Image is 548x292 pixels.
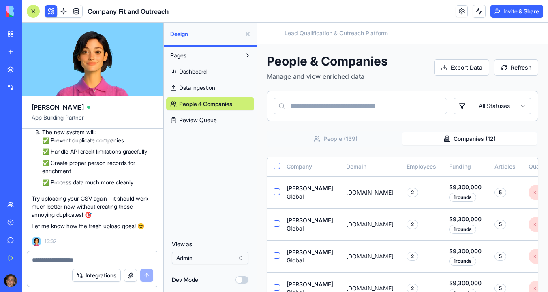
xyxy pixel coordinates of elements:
[32,102,84,112] span: [PERSON_NAME]
[179,68,207,76] span: Dashboard
[150,197,161,206] div: 2
[150,261,161,270] div: 2
[272,226,308,241] div: Not Qualified
[192,161,225,169] div: $9,300,000
[42,136,154,144] li: ✅ Prevent duplicate companies
[32,222,154,230] p: Let me know how the fresh upload goes! 😊
[237,37,281,53] button: Refresh
[10,49,131,59] p: Manage and view enriched data
[238,229,249,238] div: 5
[150,165,161,174] div: 2
[166,97,254,110] a: People & Companies
[179,84,215,92] span: Data Ingestion
[23,186,83,218] td: [PERSON_NAME] Global
[179,116,217,124] span: Review Queue
[83,134,143,154] th: Domain
[11,110,146,123] button: People ( 139 )
[192,193,225,201] div: $9,300,000
[265,134,314,154] th: Qualified
[272,258,308,273] div: Not Qualified
[166,65,254,78] a: Dashboard
[72,269,121,282] button: Integrations
[231,134,265,154] th: Articles
[23,218,83,250] td: [PERSON_NAME] Global
[88,6,169,16] span: Company Fit and Outreach
[42,128,154,186] li: The new system will:
[238,261,249,270] div: 5
[83,154,143,186] td: [DOMAIN_NAME]
[192,234,219,243] div: 1 rounds
[42,148,154,156] li: ✅ Handle API credit limitations gracefully
[172,240,248,248] label: View as
[238,165,249,174] div: 5
[32,237,41,246] img: Ella_00000_wcx2te.png
[192,266,219,275] div: 1 rounds
[172,276,198,284] label: Dev Mode
[10,31,131,46] h1: People & Companies
[186,134,231,154] th: Funding
[42,178,154,186] li: ✅ Process data much more cleanly
[42,159,154,175] li: ✅ Create proper person records for enrichment
[166,114,254,127] a: Review Queue
[4,274,17,287] img: ACg8ocKwlY-G7EnJG7p3bnYwdp_RyFFHyn9MlwQjYsG_56ZlydI1TXjL_Q=s96-c
[238,197,249,206] div: 5
[143,134,186,154] th: Employees
[170,51,186,59] span: Pages
[83,186,143,218] td: [DOMAIN_NAME]
[23,154,83,186] td: [PERSON_NAME] Global
[170,30,241,38] span: Design
[146,110,280,123] button: Companies ( 12 )
[150,229,161,238] div: 2
[32,195,154,219] p: Try uploading your CSV again - it should work much better now without creating those annoying dup...
[32,114,154,128] span: App Building Partner
[179,100,232,108] span: People & Companies
[490,5,543,18] button: Invite & Share
[192,224,225,233] div: $9,300,000
[83,250,143,281] td: [DOMAIN_NAME]
[23,250,83,281] td: [PERSON_NAME] Global
[192,202,219,211] div: 1 rounds
[45,238,56,245] span: 13:32
[166,81,254,94] a: Data Ingestion
[28,6,131,15] div: Lead Qualification & Outreach Platform
[166,49,241,62] button: Pages
[83,218,143,250] td: [DOMAIN_NAME]
[272,162,308,178] div: Not Qualified
[23,134,83,154] th: Company
[192,170,219,179] div: 1 rounds
[192,256,225,264] div: $9,300,000
[272,194,308,209] div: Not Qualified
[177,37,232,53] button: Export Data
[6,6,56,17] img: logo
